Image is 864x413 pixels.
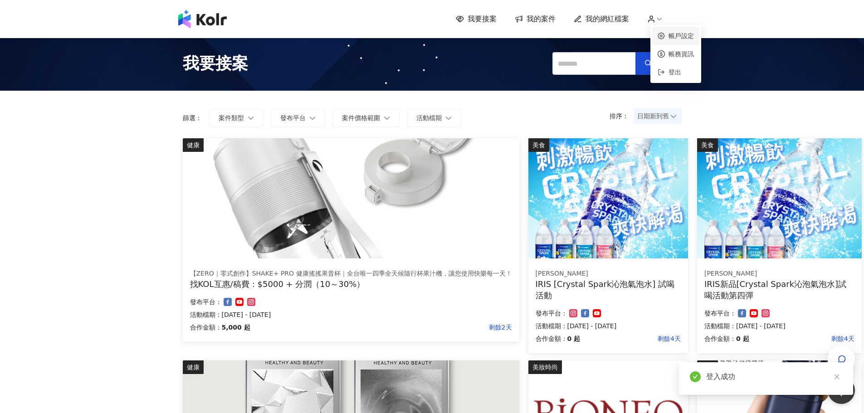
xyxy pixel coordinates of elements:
[190,322,222,333] p: 合作金額：
[536,278,681,301] div: IRIS [Crystal Spark沁泡氣泡水] 試喝活動
[704,333,736,344] p: 合作金額：
[637,109,679,123] span: 日期新到舊
[704,308,736,319] p: 發布平台：
[536,308,567,319] p: 發布平台：
[536,269,681,278] div: [PERSON_NAME]
[669,50,694,58] a: 帳務資訊
[528,138,688,258] img: Crystal Spark 沁泡氣泡水
[536,321,681,331] p: 活動檔期：[DATE] - [DATE]
[704,278,854,301] div: IRIS新品[Crystal Spark沁泡氣泡水]試喝活動第四彈
[580,333,681,344] p: 剩餘4天
[222,322,250,333] p: 5,000 起
[190,296,222,307] p: 發布平台：
[190,278,512,290] div: 找KOL互惠/稿費：$5000 + 分潤（10～30%）
[183,138,519,258] img: 【ZERO｜零式創作】SHAKE+ pro 健康搖搖果昔杯｜全台唯一四季全天候隨行杯果汁機，讓您使用快樂每一天！
[536,333,567,344] p: 合作金額：
[190,269,512,278] div: 【ZERO｜零式創作】SHAKE+ PRO 健康搖搖果昔杯｜全台唯一四季全天候隨行杯果汁機，讓您使用快樂每一天！
[183,52,248,75] span: 我要接案
[183,114,202,121] p: 篩選：
[690,371,701,382] span: check-circle
[280,114,306,121] span: 發布平台
[468,14,497,24] span: 我要接案
[183,360,204,374] div: 健康
[697,138,862,258] img: Crystal Spark 沁泡氣泡水
[528,360,562,374] div: 美妝時尚
[586,14,629,24] span: 我的網紅檔案
[704,321,854,331] p: 活動檔期：[DATE] - [DATE]
[456,14,497,24] a: 我要接案
[209,109,264,127] button: 案件類型
[834,374,840,380] span: close
[515,14,556,24] a: 我的案件
[183,138,204,152] div: 健康
[407,109,461,127] button: 活動檔期
[190,309,512,320] p: 活動檔期：[DATE] - [DATE]
[736,333,749,344] p: 0 起
[567,333,581,344] p: 0 起
[669,68,681,76] span: 登出
[527,14,556,24] span: 我的案件
[528,138,549,152] div: 美食
[697,138,718,152] div: 美食
[644,59,653,68] span: search
[250,322,512,333] p: 剩餘2天
[706,371,842,382] div: 登入成功
[271,109,325,127] button: 發布平台
[635,52,682,75] button: 搜尋
[342,114,380,121] span: 案件價格範圍
[669,32,694,39] a: 帳戶設定
[574,14,629,24] a: 我的網紅檔案
[697,360,718,374] div: 科技
[749,333,854,344] p: 剩餘4天
[416,114,442,121] span: 活動檔期
[178,10,227,28] img: logo
[610,112,634,120] p: 排序：
[332,109,400,127] button: 案件價格範圍
[219,114,244,121] span: 案件類型
[704,269,854,278] div: [PERSON_NAME]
